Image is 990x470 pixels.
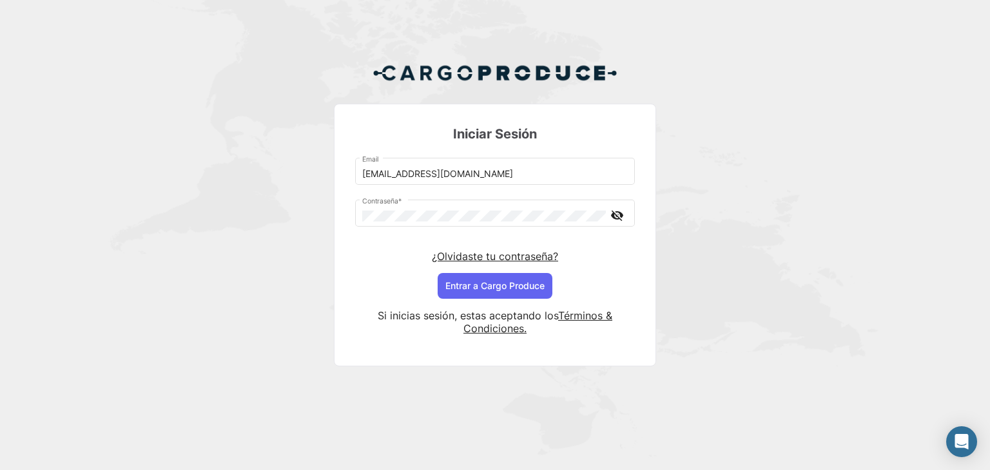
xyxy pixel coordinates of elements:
h3: Iniciar Sesión [355,125,635,143]
mat-icon: visibility_off [609,207,625,223]
button: Entrar a Cargo Produce [438,273,552,299]
a: ¿Olvidaste tu contraseña? [432,250,558,263]
a: Términos & Condiciones. [463,309,612,335]
div: Abrir Intercom Messenger [946,426,977,457]
input: Email [362,169,628,180]
img: Cargo Produce Logo [373,57,617,88]
span: Si inicias sesión, estas aceptando los [378,309,558,322]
